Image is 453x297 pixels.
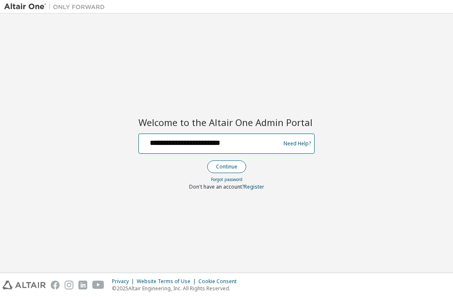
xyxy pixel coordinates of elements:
[112,278,137,285] div: Privacy
[198,278,242,285] div: Cookie Consent
[211,176,242,182] a: Forgot password
[92,281,104,289] img: youtube.svg
[284,143,311,144] a: Need Help?
[137,278,198,285] div: Website Terms of Use
[65,281,73,289] img: instagram.svg
[207,160,246,173] button: Continue
[112,285,242,292] p: © 2025 Altair Engineering, Inc. All Rights Reserved.
[244,183,264,190] a: Register
[4,3,109,11] img: Altair One
[78,281,87,289] img: linkedin.svg
[138,116,315,128] h2: Welcome to the Altair One Admin Portal
[3,281,46,289] img: altair_logo.svg
[51,281,60,289] img: facebook.svg
[189,183,244,190] span: Don't have an account?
